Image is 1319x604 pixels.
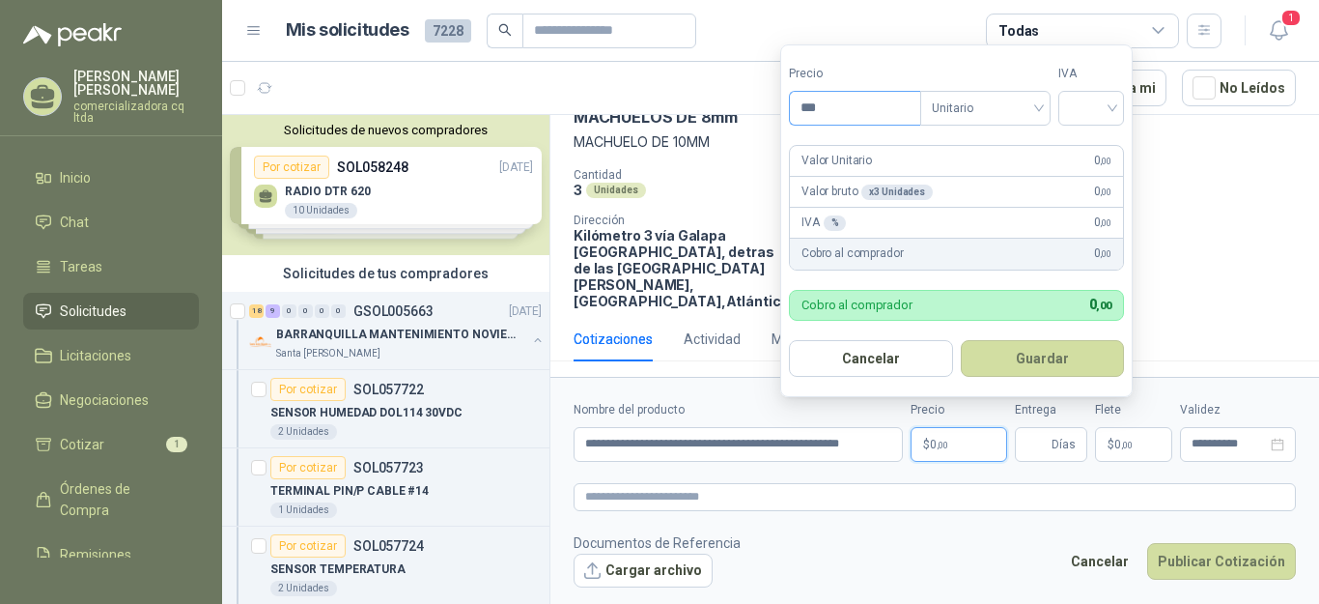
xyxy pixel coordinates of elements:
p: $0,00 [911,427,1007,462]
span: 0 [1114,439,1133,450]
div: Todas [998,20,1039,42]
div: 0 [298,304,313,318]
p: SOL057723 [353,461,424,475]
div: 0 [282,304,296,318]
div: Por cotizar [270,534,346,558]
label: Flete [1095,401,1172,419]
button: No Leídos [1182,70,1296,106]
div: 9 [266,304,280,318]
span: 1 [166,437,187,452]
img: Logo peakr [23,23,122,46]
span: Remisiones [60,544,131,565]
a: Negociaciones [23,382,199,418]
p: IVA [801,214,846,232]
span: 0 [1094,244,1111,263]
span: search [498,23,512,37]
span: Unitario [932,94,1039,123]
span: ,00 [1100,248,1111,259]
div: Mensajes [772,329,830,350]
button: Solicitudes de nuevos compradores [230,123,542,137]
span: Licitaciones [60,345,131,366]
span: 7228 [425,19,471,43]
div: Cotizaciones [574,329,653,350]
span: ,00 [1100,187,1111,197]
a: Solicitudes [23,293,199,330]
div: 2 Unidades [270,581,337,596]
label: Precio [911,401,1007,419]
span: Negociaciones [60,389,149,411]
span: 0 [1094,183,1111,201]
p: Kilómetro 3 vía Galapa [GEOGRAPHIC_DATA], detras de las [GEOGRAPHIC_DATA][PERSON_NAME], [GEOGRAPH... [574,227,789,309]
p: SENSOR HUMEDAD DOL114 30VDC [270,404,463,422]
span: ,00 [1121,440,1133,450]
span: ,00 [937,440,948,450]
div: x 3 Unidades [861,185,933,200]
div: 0 [331,304,346,318]
div: 0 [315,304,329,318]
div: Solicitudes de nuevos compradoresPor cotizarSOL058248[DATE] RADIO DTR 62010 UnidadesPor cotizarSO... [222,115,549,255]
p: Dirección [574,214,789,227]
span: Órdenes de Compra [60,478,181,521]
button: Cancelar [1060,543,1139,580]
label: Precio [789,65,920,83]
a: Por cotizarSOL057723TERMINAL PIN/P CABLE #141 Unidades [222,448,549,527]
span: 0 [930,439,948,450]
div: Por cotizar [270,378,346,401]
p: comercializadora cq ltda [73,101,199,124]
div: 1 Unidades [270,503,337,518]
p: $ 0,00 [1095,427,1172,462]
p: SENSOR TEMPERATURA [270,561,406,579]
a: Por cotizarSOL057722SENSOR HUMEDAD DOL114 30VDC2 Unidades [222,370,549,448]
p: [DATE] [509,302,542,321]
a: Órdenes de Compra [23,471,199,529]
label: Nombre del producto [574,401,903,419]
p: Cobro al comprador [801,244,903,263]
span: 0 [1094,152,1111,170]
span: $ [1108,439,1114,450]
button: Publicar Cotización [1147,543,1296,580]
p: Valor Unitario [801,152,872,170]
span: 0 [1094,214,1111,232]
a: Remisiones [23,536,199,573]
button: Guardar [961,340,1125,377]
label: IVA [1058,65,1124,83]
label: Entrega [1015,401,1087,419]
a: Inicio [23,159,199,196]
p: BARRANQUILLA MANTENIMIENTO NOVIEMBRE [276,326,517,344]
p: TERMINAL PIN/P CABLE #14 [270,482,429,501]
span: 0 [1089,297,1111,312]
span: Inicio [60,167,91,188]
img: Company Logo [249,331,272,354]
label: Validez [1180,401,1296,419]
p: SOL057722 [353,383,424,396]
div: Solicitudes de tus compradores [222,255,549,292]
p: GSOL005663 [353,304,434,318]
p: SOL057724 [353,539,424,553]
p: [PERSON_NAME] [PERSON_NAME] [73,70,199,97]
div: Por cotizar [270,456,346,479]
div: Unidades [586,183,646,198]
div: 2 Unidades [270,424,337,440]
p: MACHUELO DE 10MM [574,131,1296,153]
a: Chat [23,204,199,241]
span: Cotizar [60,434,104,455]
p: Valor bruto [801,183,933,201]
span: Chat [60,212,89,233]
span: Días [1052,428,1076,461]
p: Cantidad [574,168,827,182]
p: Santa [PERSON_NAME] [276,346,380,361]
div: Actividad [684,329,741,350]
p: 3 [574,182,582,198]
span: Tareas [60,256,102,277]
span: 1 [1280,9,1302,27]
span: Solicitudes [60,301,126,322]
div: % [824,216,847,231]
span: ,00 [1100,217,1111,228]
p: Documentos de Referencia [574,532,741,554]
button: Cancelar [789,340,953,377]
span: ,00 [1096,300,1111,312]
button: Cargar archivo [574,554,713,589]
a: Cotizar1 [23,426,199,463]
span: ,00 [1100,156,1111,166]
a: 18 9 0 0 0 0 GSOL005663[DATE] Company LogoBARRANQUILLA MANTENIMIENTO NOVIEMBRESanta [PERSON_NAME] [249,300,546,361]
